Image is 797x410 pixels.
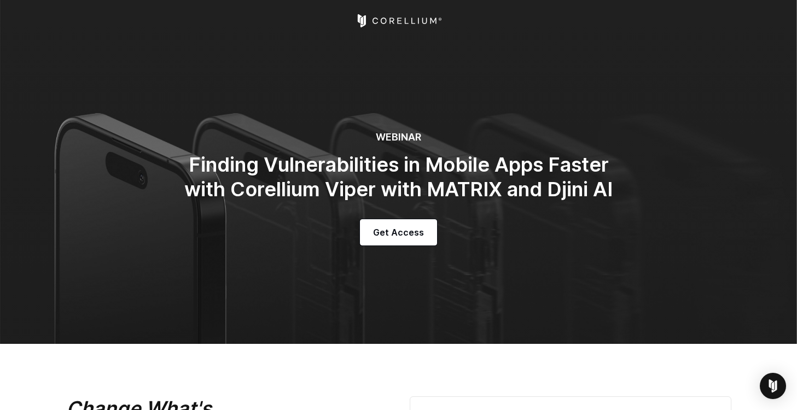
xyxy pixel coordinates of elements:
a: Get Access [360,219,437,245]
h2: Finding Vulnerabilities in Mobile Apps Faster with Corellium Viper with MATRIX and Djini AI [180,153,618,202]
div: Open Intercom Messenger [760,373,786,399]
span: Get Access [373,226,424,239]
a: Corellium Home [355,14,442,27]
h6: WEBINAR [180,131,618,144]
